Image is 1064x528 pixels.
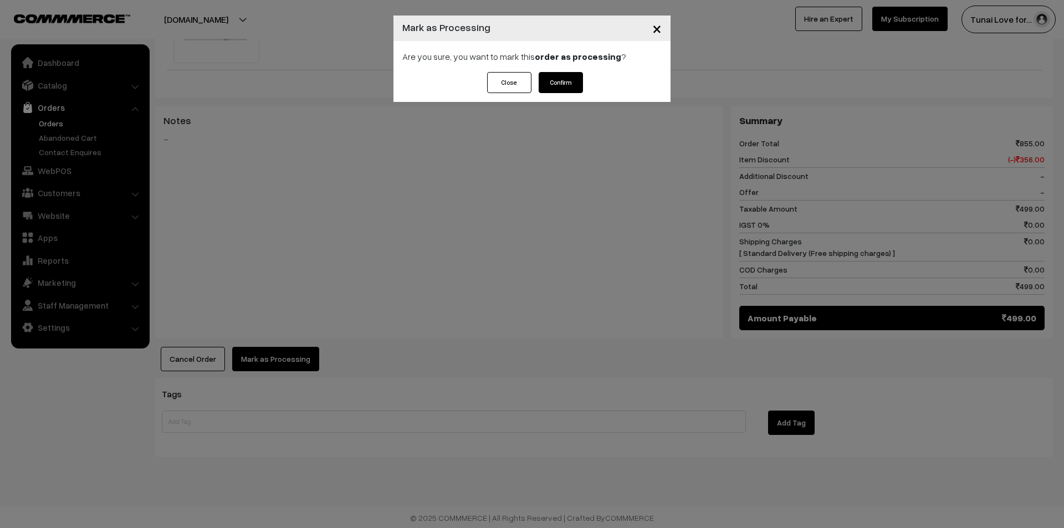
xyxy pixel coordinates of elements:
[402,20,490,35] h4: Mark as Processing
[652,18,662,38] span: ×
[393,41,671,72] div: Are you sure, you want to mark this ?
[535,51,621,62] strong: order as processing
[643,11,671,45] button: Close
[539,72,583,93] button: Confirm
[487,72,531,93] button: Close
